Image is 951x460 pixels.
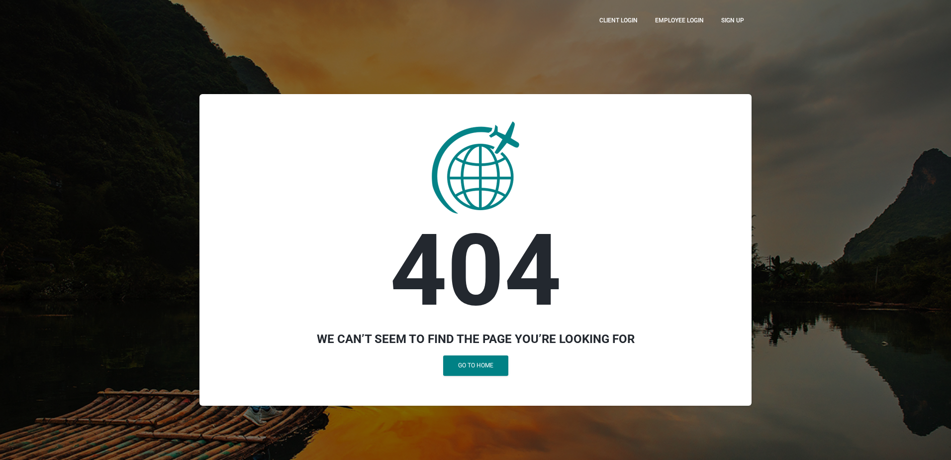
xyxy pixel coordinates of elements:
h1: 404 [209,214,742,328]
img: travel-icon.png [432,121,519,214]
a: CLient Login [592,7,645,33]
a: Sign up [714,7,752,33]
p: We can’t seem to find the page you’re looking for [209,333,742,345]
a: Employee Login [648,7,711,33]
a: Go to Home [443,355,508,376]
